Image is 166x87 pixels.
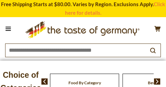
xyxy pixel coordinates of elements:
[154,78,161,85] img: next arrow
[65,1,165,16] a: Click here for details.
[68,80,101,85] a: Food By Category
[41,78,48,85] img: previous arrow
